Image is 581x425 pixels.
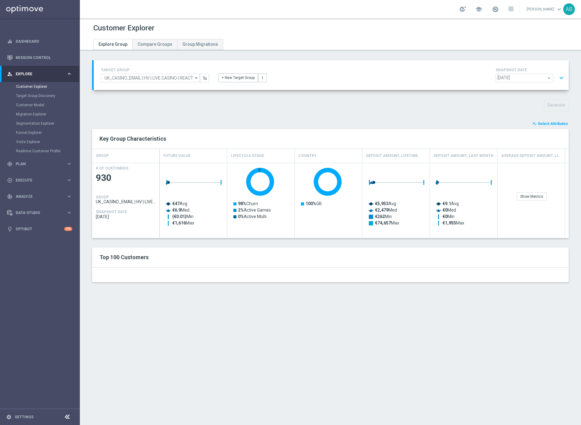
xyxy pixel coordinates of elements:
[93,24,154,33] h1: Customer Explorer
[7,161,66,167] div: Plan
[443,214,454,219] text: Min
[7,39,72,44] button: equalizer Dashboard
[64,227,72,231] div: +10
[172,208,189,212] text: Med
[66,71,72,77] i: keyboard_arrow_right
[16,91,79,100] div: Target Group Discovery
[172,220,186,225] tspan: €1,616
[16,137,79,146] div: Visits Explorer
[443,208,447,212] tspan: €0
[544,99,569,111] button: Generate
[66,177,72,183] i: keyboard_arrow_right
[434,150,493,161] h4: Deposit Amount, Last Month
[163,150,190,161] h4: Future Value
[172,201,187,206] text: Avg
[7,39,13,44] i: equalizer
[99,254,365,261] h2: Top 100 Customers
[7,226,13,232] i: lightbulb
[15,415,33,419] a: Settings
[517,192,547,201] div: Show Metrics
[16,49,72,66] a: Mission Control
[99,135,561,142] h2: Key Group Characteristics
[238,214,244,219] tspan: 0%
[366,150,418,161] h4: Deposit Amount, Lifetime
[7,72,72,76] button: person_search Explore keyboard_arrow_right
[16,72,66,76] span: Explore
[7,227,72,232] button: lightbulb Optibot +10
[96,195,109,199] h4: GROUP
[99,42,127,47] span: Explore Group
[7,55,72,60] button: Mission Control
[96,214,156,219] span: 2025-08-31
[16,139,64,144] a: Visits Explorer
[101,74,200,82] input: Select Existing or Create New
[306,201,316,206] tspan: 100%
[557,72,566,84] button: expand_more
[182,42,218,47] span: Group Migrations
[375,201,388,206] tspan: €5,953
[306,201,322,206] text: GB
[238,201,246,206] tspan: 98%
[96,166,128,170] h4: # OF CUSTOMERS
[375,201,396,206] text: Avg
[7,71,13,77] i: person_search
[538,122,568,126] span: Select Attributes
[375,214,392,219] text: Min
[7,161,13,167] i: gps_fixed
[16,82,79,91] div: Customer Explorer
[7,177,66,183] div: Execute
[238,214,267,219] text: Active Multi
[556,6,563,13] span: keyboard_arrow_down
[443,220,456,225] tspan: €1,955
[375,220,399,225] text: Max
[16,110,79,119] div: Migration Explorer
[238,208,244,212] tspan: 2%
[16,119,79,128] div: Segmentation Explorer
[443,201,451,206] tspan: €9.1
[16,221,64,237] a: Optibot
[7,221,72,237] div: Optibot
[526,5,563,14] a: [PERSON_NAME]keyboard_arrow_down
[375,220,391,225] tspan: €74,657
[7,210,66,216] div: Data Studio
[496,68,566,72] h4: SNAPSHOT DATE
[443,214,447,219] tspan: €0
[7,194,72,199] button: track_changes Analyze keyboard_arrow_right
[96,172,156,184] span: 930
[16,128,79,137] div: Funnel Explorer
[563,3,575,15] div: AB
[231,150,264,161] h4: Lifecycle Stage
[66,210,72,216] i: keyboard_arrow_right
[96,199,156,204] span: UK_CASINO_EMAIL | HV | LIVE CASINO | REACT
[443,208,456,212] text: Med
[7,162,72,166] button: gps_fixed Plan keyboard_arrow_right
[375,208,397,212] text: Med
[7,178,72,183] button: play_circle_outline Execute keyboard_arrow_right
[16,130,64,135] a: Funnel Explorer
[7,33,72,49] div: Dashboard
[16,93,64,98] a: Target Group Discovery
[532,122,537,126] i: playlist_add_check
[16,121,64,126] a: Segmentation Explorer
[16,103,64,107] a: Customer Model
[7,49,72,66] div: Mission Control
[501,150,561,161] h4: Average Deposit Amount, Lifetime
[101,68,209,72] h4: TARGET GROUP
[7,71,66,77] div: Explore
[7,194,66,199] div: Analyze
[443,201,459,206] text: Avg
[16,100,79,110] div: Customer Model
[172,214,193,219] text: Min
[375,208,388,212] tspan: €2,479
[475,6,482,13] span: school
[92,163,160,238] div: Press SPACE to select this row.
[16,112,64,117] a: Migration Explorer
[172,214,186,219] tspan: (€0.01)
[7,210,72,215] button: Data Studio keyboard_arrow_right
